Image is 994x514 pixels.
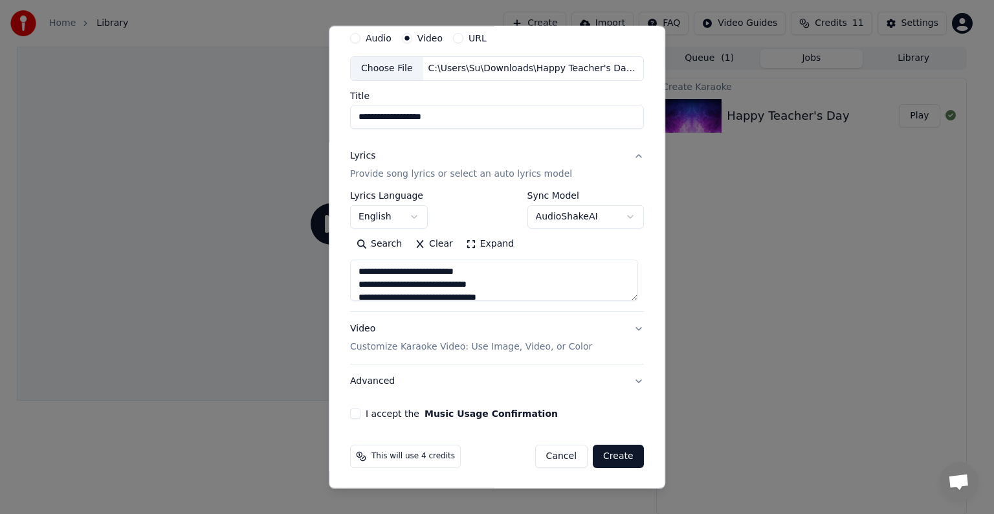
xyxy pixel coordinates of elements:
label: Video [417,34,443,43]
div: Video [350,322,592,353]
div: Choose File [351,57,423,80]
button: VideoCustomize Karaoke Video: Use Image, Video, or Color [350,312,644,364]
button: Create [593,445,644,468]
button: I accept the [425,409,558,418]
div: Lyrics [350,150,375,162]
span: This will use 4 credits [371,451,455,462]
p: Customize Karaoke Video: Use Image, Video, or Color [350,341,592,353]
button: Advanced [350,364,644,398]
button: Search [350,234,408,254]
label: URL [469,34,487,43]
label: Audio [366,34,392,43]
label: Lyrics Language [350,191,428,200]
div: C:\Users\Su\Downloads\Happy Teacher's Day Song for Kids.mp4 [423,62,643,75]
button: Cancel [535,445,588,468]
div: LyricsProvide song lyrics or select an auto lyrics model [350,191,644,311]
label: I accept the [366,409,558,418]
button: Expand [459,234,520,254]
label: Sync Model [527,191,644,200]
button: LyricsProvide song lyrics or select an auto lyrics model [350,139,644,191]
label: Title [350,91,644,100]
button: Clear [408,234,459,254]
p: Provide song lyrics or select an auto lyrics model [350,168,572,181]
